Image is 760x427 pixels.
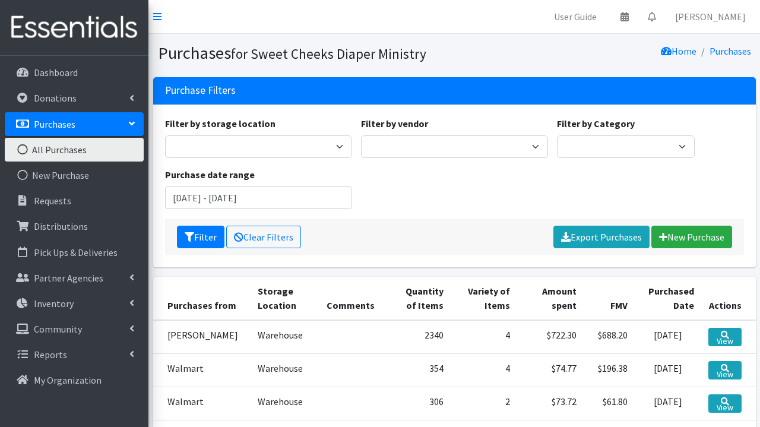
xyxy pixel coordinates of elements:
[584,277,635,320] th: FMV
[319,277,387,320] th: Comments
[361,116,428,131] label: Filter by vendor
[165,186,352,209] input: January 1, 2011 - December 31, 2011
[34,298,74,309] p: Inventory
[5,138,144,162] a: All Purchases
[34,246,118,258] p: Pick Ups & Deliveries
[387,387,451,420] td: 306
[165,116,275,131] label: Filter by storage location
[5,112,144,136] a: Purchases
[34,195,71,207] p: Requests
[635,353,701,387] td: [DATE]
[5,61,144,84] a: Dashboard
[553,226,650,248] a: Export Purchases
[231,45,426,62] small: for Sweet Cheeks Diaper Ministry
[5,368,144,392] a: My Organization
[34,323,82,335] p: Community
[5,266,144,290] a: Partner Agencies
[517,387,584,420] td: $73.72
[584,387,635,420] td: $61.80
[226,226,301,248] a: Clear Filters
[451,320,517,354] td: 4
[708,394,742,413] a: View
[251,320,319,354] td: Warehouse
[153,387,251,420] td: Walmart
[34,349,67,360] p: Reports
[517,320,584,354] td: $722.30
[635,277,701,320] th: Purchased Date
[387,320,451,354] td: 2340
[544,5,606,29] a: User Guide
[153,277,251,320] th: Purchases from
[153,353,251,387] td: Walmart
[387,353,451,387] td: 354
[666,5,755,29] a: [PERSON_NAME]
[635,320,701,354] td: [DATE]
[5,163,144,187] a: New Purchase
[165,84,236,97] h3: Purchase Filters
[708,361,742,379] a: View
[5,317,144,341] a: Community
[710,45,751,57] a: Purchases
[34,92,77,104] p: Donations
[517,353,584,387] td: $74.77
[165,167,255,182] label: Purchase date range
[635,387,701,420] td: [DATE]
[708,328,742,346] a: View
[557,116,635,131] label: Filter by Category
[5,241,144,264] a: Pick Ups & Deliveries
[451,387,517,420] td: 2
[158,43,450,64] h1: Purchases
[451,277,517,320] th: Variety of Items
[34,272,103,284] p: Partner Agencies
[5,189,144,213] a: Requests
[5,214,144,238] a: Distributions
[34,220,88,232] p: Distributions
[153,320,251,354] td: [PERSON_NAME]
[584,353,635,387] td: $196.38
[517,277,584,320] th: Amount spent
[34,67,78,78] p: Dashboard
[5,343,144,366] a: Reports
[451,353,517,387] td: 4
[584,320,635,354] td: $688.20
[5,8,144,48] img: HumanEssentials
[387,277,451,320] th: Quantity of Items
[251,277,319,320] th: Storage Location
[34,118,75,130] p: Purchases
[34,374,102,386] p: My Organization
[651,226,732,248] a: New Purchase
[251,387,319,420] td: Warehouse
[251,353,319,387] td: Warehouse
[177,226,224,248] button: Filter
[701,277,756,320] th: Actions
[661,45,696,57] a: Home
[5,292,144,315] a: Inventory
[5,86,144,110] a: Donations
